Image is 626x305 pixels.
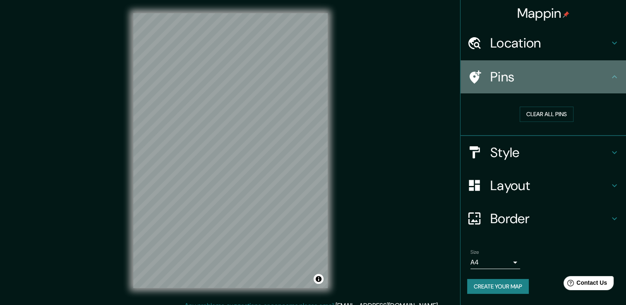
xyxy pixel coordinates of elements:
div: Layout [461,169,626,202]
button: Toggle attribution [314,274,324,284]
label: Size [470,248,479,255]
canvas: Map [133,13,328,288]
h4: Border [490,210,609,227]
div: Border [461,202,626,235]
iframe: Help widget launcher [552,273,617,296]
button: Clear all pins [520,107,573,122]
div: Pins [461,60,626,93]
div: Location [461,26,626,60]
div: A4 [470,256,520,269]
h4: Style [490,144,609,161]
h4: Location [490,35,609,51]
img: pin-icon.png [563,11,569,18]
h4: Mappin [517,5,570,21]
h4: Pins [490,69,609,85]
button: Create your map [467,279,529,294]
h4: Layout [490,177,609,194]
div: Style [461,136,626,169]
